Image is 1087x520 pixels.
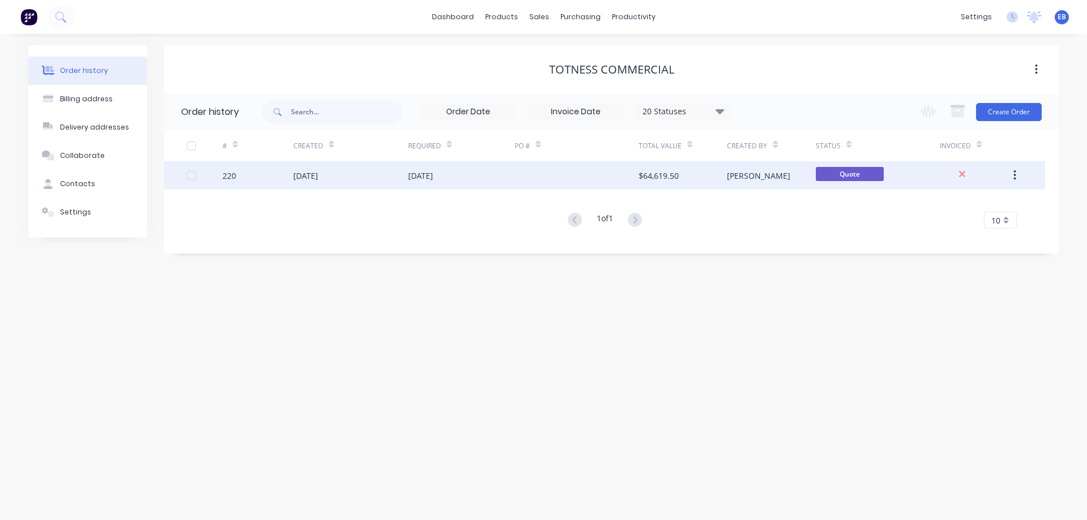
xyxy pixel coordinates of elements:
div: Order history [181,105,239,119]
div: $64,619.50 [639,170,679,182]
div: Created By [727,141,767,151]
button: Settings [28,198,147,226]
div: Required [408,130,515,161]
div: Created [293,130,408,161]
span: 10 [991,214,1000,226]
img: Factory [20,8,37,25]
button: Create Order [976,103,1042,121]
span: Quote [816,167,884,181]
div: Total Value [639,130,727,161]
div: 20 Statuses [636,105,731,118]
div: Status [816,130,940,161]
a: dashboard [426,8,480,25]
div: Created By [727,130,815,161]
div: Delivery addresses [60,122,129,132]
input: Invoice Date [528,104,623,121]
div: settings [955,8,998,25]
div: sales [524,8,555,25]
div: [PERSON_NAME] [727,170,790,182]
div: # [222,141,227,151]
input: Order Date [421,104,516,121]
div: Collaborate [60,151,105,161]
div: Required [408,141,441,151]
span: EB [1058,12,1066,22]
div: PO # [515,141,530,151]
input: Search... [291,101,403,123]
button: Contacts [28,170,147,198]
button: Delivery addresses [28,113,147,141]
div: Total Value [639,141,682,151]
div: Invoiced [940,141,971,151]
div: PO # [515,130,639,161]
button: Order history [28,57,147,85]
div: 1 of 1 [597,212,613,229]
div: Contacts [60,179,95,189]
div: [DATE] [408,170,433,182]
div: Totness Commercial [549,63,674,76]
div: # [222,130,293,161]
div: Order history [60,66,108,76]
div: [DATE] [293,170,318,182]
div: Created [293,141,323,151]
div: Billing address [60,94,113,104]
div: 220 [222,170,236,182]
div: Status [816,141,841,151]
div: purchasing [555,8,606,25]
div: productivity [606,8,661,25]
div: Invoiced [940,130,1011,161]
button: Collaborate [28,141,147,170]
div: products [480,8,524,25]
div: Settings [60,207,91,217]
button: Billing address [28,85,147,113]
